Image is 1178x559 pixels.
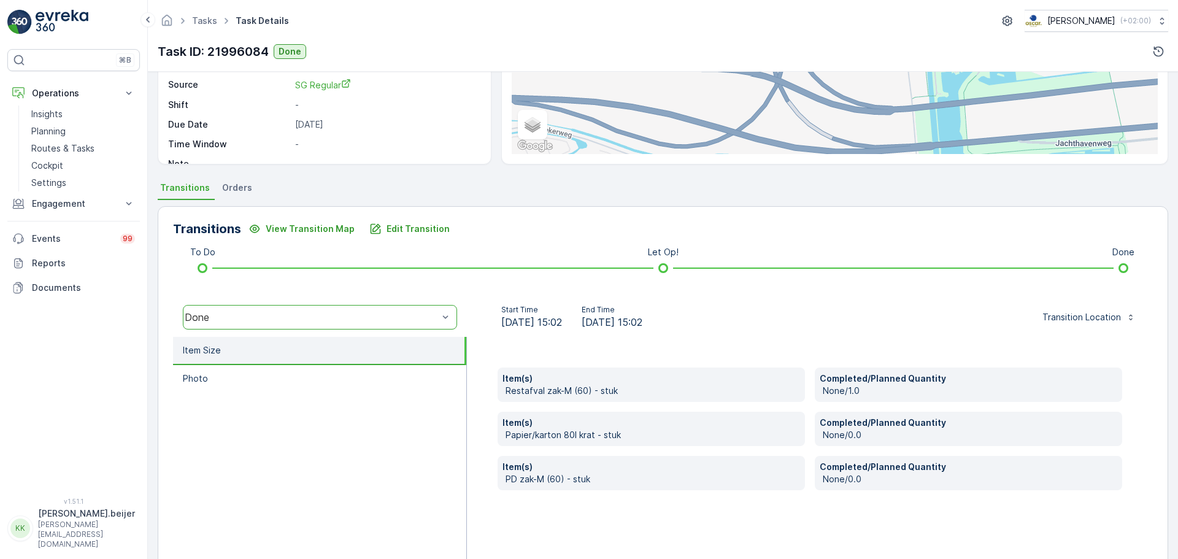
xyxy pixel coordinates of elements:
[519,111,546,138] a: Layers
[31,125,66,137] p: Planning
[183,372,208,385] p: Photo
[10,519,30,538] div: KK
[1120,16,1151,26] p: ( +02:00 )
[7,276,140,300] a: Documents
[279,45,301,58] p: Done
[515,138,555,154] a: Open this area in Google Maps (opens a new window)
[648,246,679,258] p: Let Op!
[160,182,210,194] span: Transitions
[31,160,63,172] p: Cockpit
[1112,246,1134,258] p: Done
[26,123,140,140] a: Planning
[222,182,252,194] span: Orders
[123,234,133,244] p: 99
[295,99,478,111] p: -
[168,79,290,91] p: Source
[31,142,94,155] p: Routes & Tasks
[295,138,478,150] p: -
[183,344,221,357] p: Item Size
[233,15,291,27] span: Task Details
[1025,14,1042,28] img: basis-logo_rgb2x.png
[32,87,115,99] p: Operations
[823,429,1117,441] p: None/0.0
[823,385,1117,397] p: None/1.0
[31,177,66,189] p: Settings
[501,305,562,315] p: Start Time
[266,223,355,235] p: View Transition Map
[515,138,555,154] img: Google
[26,106,140,123] a: Insights
[7,507,140,549] button: KK[PERSON_NAME].beijer[PERSON_NAME][EMAIL_ADDRESS][DOMAIN_NAME]
[501,315,562,330] span: [DATE] 15:02
[362,219,457,239] button: Edit Transition
[823,473,1117,485] p: None/0.0
[295,80,351,90] span: SG Regular
[1035,307,1143,327] button: Transition Location
[26,157,140,174] a: Cockpit
[7,498,140,505] span: v 1.51.1
[192,15,217,26] a: Tasks
[168,99,290,111] p: Shift
[38,520,135,549] p: [PERSON_NAME][EMAIL_ADDRESS][DOMAIN_NAME]
[502,461,800,473] p: Item(s)
[36,10,88,34] img: logo_light-DOdMpM7g.png
[820,372,1117,385] p: Completed/Planned Quantity
[38,507,135,520] p: [PERSON_NAME].beijer
[295,118,478,131] p: [DATE]
[32,198,115,210] p: Engagement
[26,140,140,157] a: Routes & Tasks
[1047,15,1115,27] p: [PERSON_NAME]
[32,282,135,294] p: Documents
[32,233,113,245] p: Events
[32,257,135,269] p: Reports
[502,417,800,429] p: Item(s)
[160,18,174,29] a: Homepage
[168,138,290,150] p: Time Window
[502,372,800,385] p: Item(s)
[387,223,450,235] p: Edit Transition
[168,158,290,170] p: Note
[582,315,642,330] span: [DATE] 15:02
[7,10,32,34] img: logo
[1042,311,1121,323] p: Transition Location
[26,174,140,191] a: Settings
[185,312,438,323] div: Done
[190,246,215,258] p: To Do
[295,79,478,91] a: SG Regular
[506,385,800,397] p: Restafval zak-M (60) - stuk
[506,473,800,485] p: PD zak-M (60) - stuk
[274,44,306,59] button: Done
[31,108,63,120] p: Insights
[7,251,140,276] a: Reports
[7,226,140,251] a: Events99
[173,220,241,238] p: Transitions
[295,158,478,170] p: -
[7,81,140,106] button: Operations
[1025,10,1168,32] button: [PERSON_NAME](+02:00)
[820,461,1117,473] p: Completed/Planned Quantity
[158,42,269,61] p: Task ID: 21996084
[168,118,290,131] p: Due Date
[119,55,131,65] p: ⌘B
[506,429,800,441] p: Papier/karton 80l krat - stuk
[820,417,1117,429] p: Completed/Planned Quantity
[241,219,362,239] button: View Transition Map
[582,305,642,315] p: End Time
[7,191,140,216] button: Engagement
